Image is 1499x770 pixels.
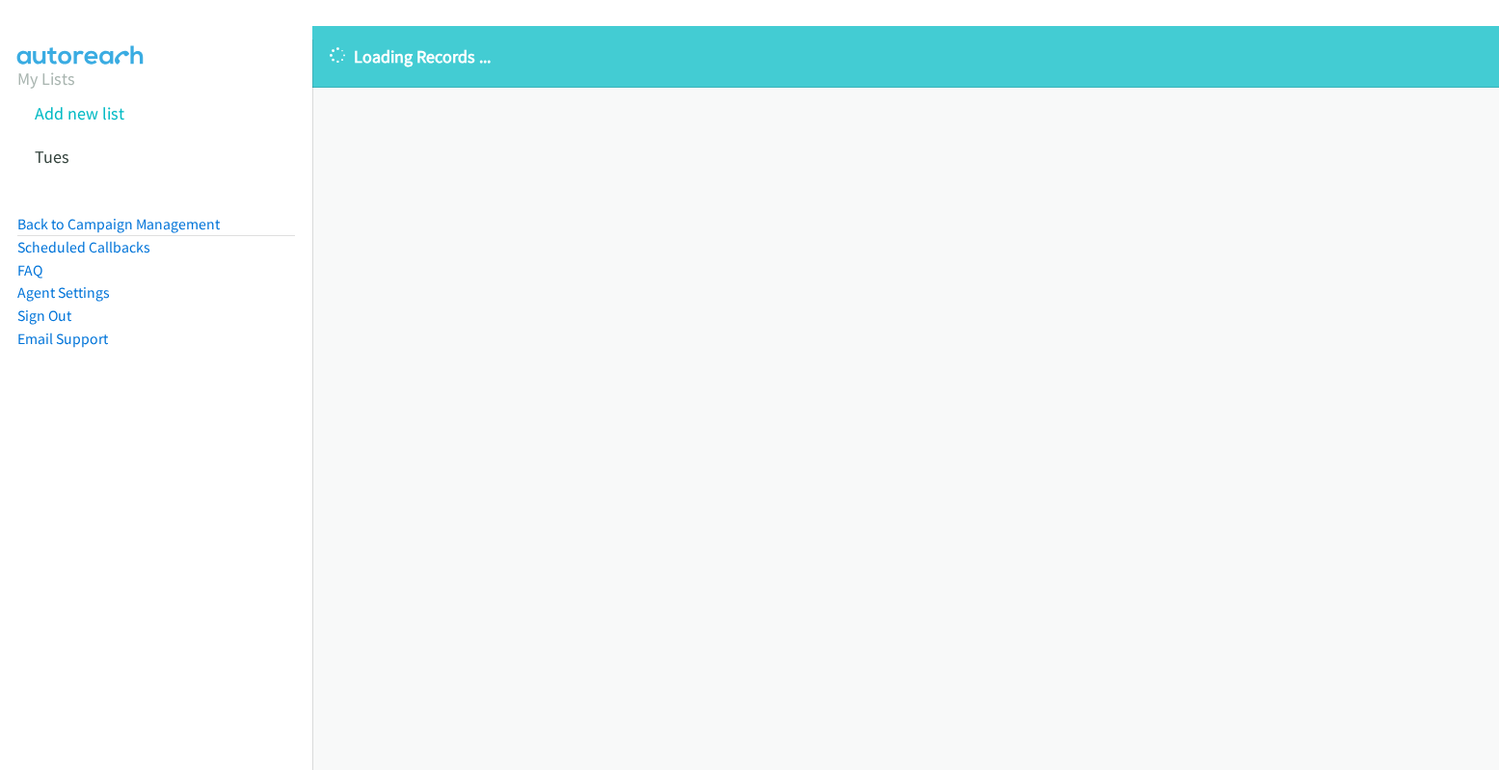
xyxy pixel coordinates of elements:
p: Loading Records ... [330,43,1482,69]
a: FAQ [17,261,42,279]
a: Email Support [17,330,108,348]
a: Tues [35,146,69,168]
a: Add new list [35,102,124,124]
a: Sign Out [17,306,71,325]
a: My Lists [17,67,75,90]
a: Scheduled Callbacks [17,238,150,256]
a: Agent Settings [17,283,110,302]
a: Back to Campaign Management [17,215,220,233]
